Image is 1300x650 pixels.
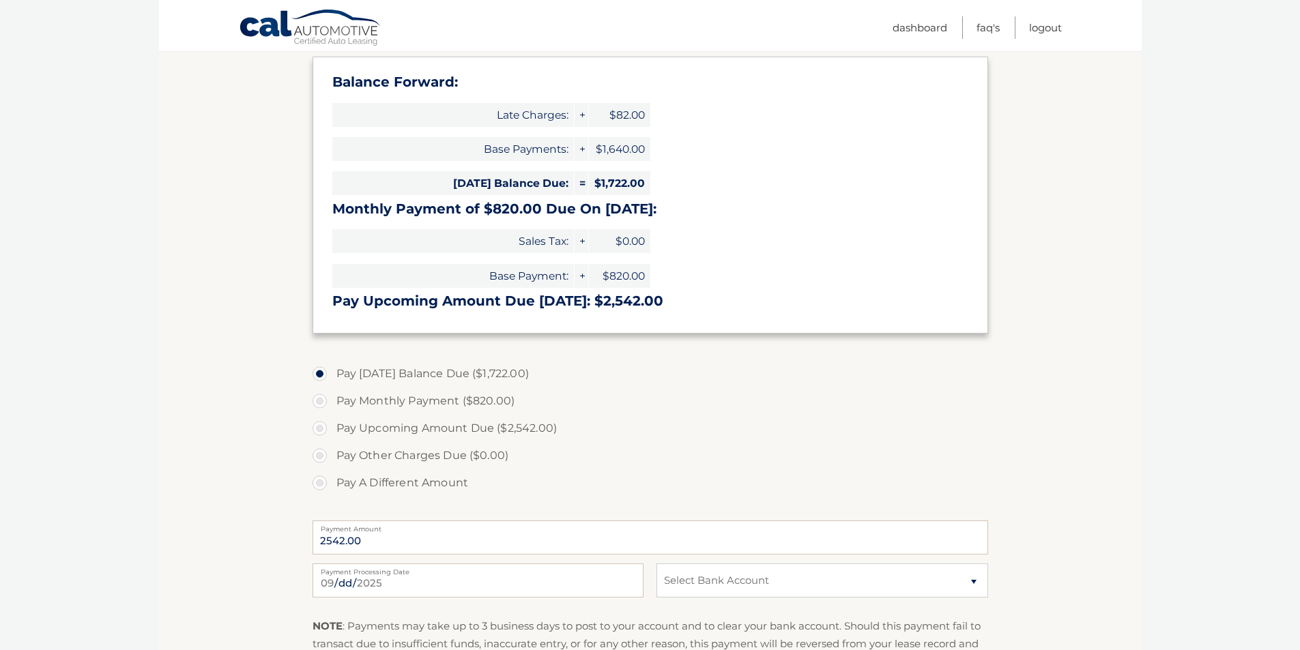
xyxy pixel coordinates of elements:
input: Payment Amount [313,520,988,555]
span: $820.00 [589,264,650,288]
span: $0.00 [589,229,650,253]
h3: Balance Forward: [332,74,968,91]
span: + [575,264,588,288]
label: Pay Monthly Payment ($820.00) [313,387,988,415]
span: Base Payment: [332,264,574,288]
span: $1,722.00 [589,171,650,195]
span: = [575,171,588,195]
span: + [575,229,588,253]
label: Pay Upcoming Amount Due ($2,542.00) [313,415,988,442]
input: Payment Date [313,563,644,597]
span: Late Charges: [332,103,574,127]
a: Logout [1029,16,1062,39]
a: Cal Automotive [239,9,382,48]
span: + [575,137,588,161]
span: Sales Tax: [332,229,574,253]
span: $82.00 [589,103,650,127]
span: [DATE] Balance Due: [332,171,574,195]
h3: Monthly Payment of $820.00 Due On [DATE]: [332,201,968,218]
label: Payment Processing Date [313,563,644,574]
span: + [575,103,588,127]
h3: Pay Upcoming Amount Due [DATE]: $2,542.00 [332,293,968,310]
label: Pay A Different Amount [313,469,988,497]
label: Pay Other Charges Due ($0.00) [313,442,988,469]
span: $1,640.00 [589,137,650,161]
label: Payment Amount [313,520,988,531]
span: Base Payments: [332,137,574,161]
strong: NOTE [313,619,343,632]
a: Dashboard [893,16,947,39]
a: FAQ's [977,16,1000,39]
label: Pay [DATE] Balance Due ($1,722.00) [313,360,988,387]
